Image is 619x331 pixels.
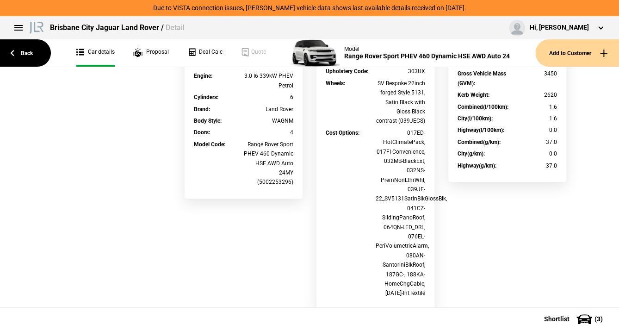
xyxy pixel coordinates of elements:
div: 1.6 [508,102,557,112]
div: 3450 [508,69,557,78]
strong: Cost Options : [326,130,359,136]
div: 37.0 [508,137,557,147]
strong: Wheels : [326,80,345,87]
strong: Cylinders : [194,94,218,100]
strong: Upholstery Code : [326,68,368,75]
strong: Body Style : [194,118,222,124]
strong: Brand : [194,106,210,112]
div: 37.0 [508,161,557,170]
span: Shortlist [544,316,569,322]
span: Detail [166,23,185,32]
strong: Doors : [194,129,210,136]
strong: Engine : [194,73,212,79]
div: 303UX [376,67,426,76]
div: Model [344,46,510,52]
div: 6 [244,93,294,102]
div: Range Rover Sport PHEV 460 Dynamic HSE AWD Auto 24 [344,52,510,60]
div: SV Bespoke 22inch forged Style 5131, Satin Black with Gloss Black contrast (039JECS) [376,79,426,126]
div: 2620 [508,90,557,100]
strong: Combined(l/100km) : [458,104,508,110]
div: 3.0 I6 339kW PHEV Petrol [244,71,294,90]
strong: Highway(g/km) : [458,162,496,169]
span: ( 3 ) [594,316,603,322]
button: Add to Customer [535,39,619,67]
div: 4 [244,128,294,137]
div: 0.0 [508,149,557,158]
strong: Combined(g/km) : [458,139,501,145]
div: Hi, [PERSON_NAME] [530,23,589,32]
div: Range Rover Sport PHEV 460 Dynamic HSE AWD Auto 24MY (5002253296) [244,140,294,187]
div: 1.6 [508,114,557,123]
div: Brisbane City Jaguar Land Rover / [50,23,185,33]
a: Deal Calc [187,39,223,67]
div: Land Rover [244,105,294,114]
a: Car details [76,39,115,67]
strong: Gross Vehicle Mass (GVM) : [458,70,506,86]
strong: Model Code : [194,141,225,148]
button: Shortlist(3) [530,307,619,331]
a: Proposal [133,39,169,67]
div: WAGNM [244,116,294,125]
div: 0.0 [508,125,557,135]
strong: City(g/km) : [458,150,485,157]
strong: Kerb Weight : [458,92,489,98]
div: 017ED-HotClimatePack, 017FI-Convenience, 032MB-BlackExt, 032NS-PremNonLthrWhl, 039JE-22_SV5131Sat... [376,128,426,298]
strong: City(l/100km) : [458,115,493,122]
strong: Highway(l/100km) : [458,127,504,133]
img: landrover.png [28,20,45,34]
